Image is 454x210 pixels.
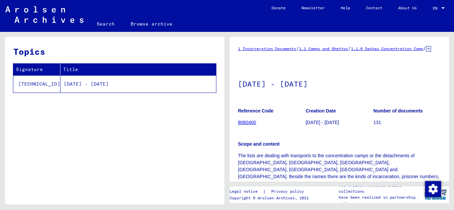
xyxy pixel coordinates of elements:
th: Signature [13,64,60,75]
td: [TECHNICAL_ID] [13,75,60,93]
p: [DATE] - [DATE] [306,119,373,126]
span: / [296,45,299,51]
a: Browse archive [123,16,180,32]
td: [DATE] - [DATE] [60,75,216,93]
b: Creation Date [306,108,336,113]
p: 131 [373,119,441,126]
p: The lists are dealing with transports to the concentration camps or the detachments of [GEOGRAPHI... [238,152,441,194]
a: Search [89,16,123,32]
b: Number of documents [373,108,423,113]
a: Legal notice [230,188,263,195]
h3: Topics [13,45,216,58]
a: 1.1.6 Dachau Concentration Camp [351,46,423,51]
p: The Arolsen Archives online collections [339,182,422,194]
span: / [348,45,351,51]
b: Scope and content [238,141,280,147]
div: | [230,188,312,195]
span: / [423,45,426,51]
p: Copyright © Arolsen Archives, 2021 [230,195,312,201]
h1: [DATE] - [DATE] [238,69,441,98]
a: Privacy policy [266,188,312,195]
img: Change consent [425,181,441,197]
a: 1 Incarceration Documents [238,46,296,51]
p: have been realized in partnership with [339,194,422,206]
span: EN [433,6,440,11]
img: yv_logo.png [423,186,448,203]
img: Arolsen_neg.svg [5,6,83,23]
a: 8060400 [238,120,256,125]
th: Title [60,64,216,75]
a: 1.1 Camps and Ghettos [299,46,348,51]
b: Reference Code [238,108,274,113]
